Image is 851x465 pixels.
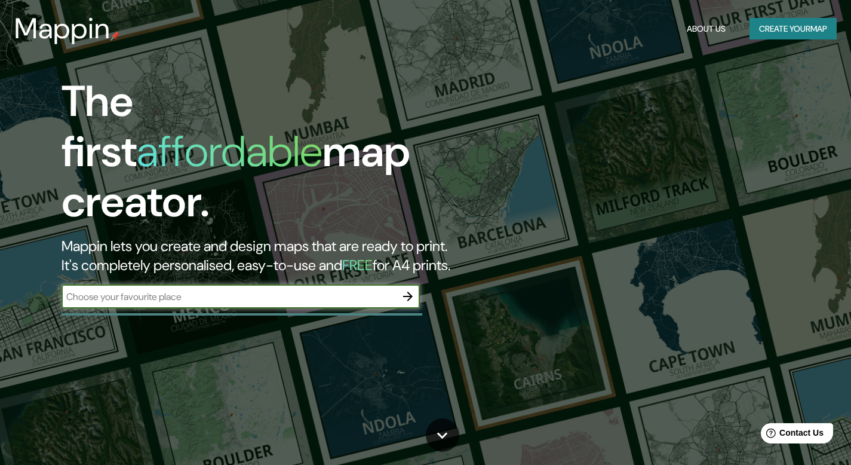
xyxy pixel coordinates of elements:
h3: Mappin [14,12,110,45]
h1: affordable [137,124,322,179]
h2: Mappin lets you create and design maps that are ready to print. It's completely personalised, eas... [62,237,487,275]
button: About Us [682,18,730,40]
h1: The first map creator. [62,77,487,237]
img: mappin-pin [110,31,120,41]
h5: FREE [342,256,373,274]
button: Create yourmap [749,18,837,40]
iframe: Help widget launcher [745,418,838,452]
input: Choose your favourite place [62,290,396,304]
